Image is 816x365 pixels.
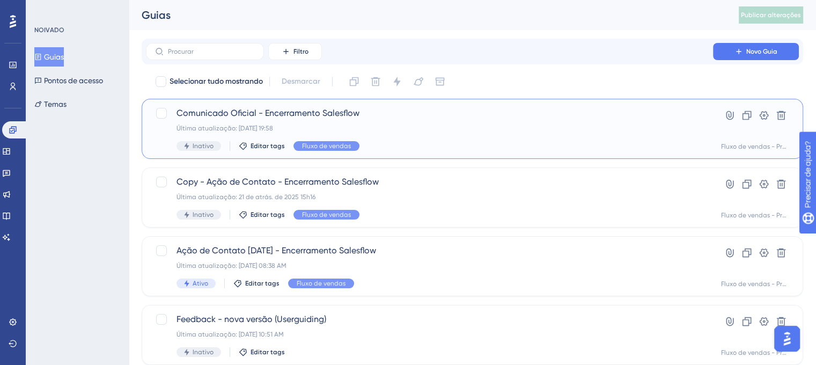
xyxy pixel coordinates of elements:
[239,142,285,150] button: Editar tags
[25,5,92,13] font: Precisar de ajuda?
[44,76,103,85] font: Pontos de acesso
[251,348,285,356] font: Editar tags
[177,262,286,269] font: Última atualização: [DATE] 08:38 AM
[302,211,351,218] font: Fluxo de vendas
[771,323,803,355] iframe: Iniciador do Assistente de IA do UserGuiding
[746,48,777,55] font: Novo Guia
[168,48,255,55] input: Procurar
[193,280,208,287] font: Ativo
[193,211,214,218] font: Inativo
[297,280,345,287] font: Fluxo de vendas
[721,211,790,219] font: Fluxo de vendas - Prod
[177,177,379,187] font: Copy - Ação de Contato - Encerramento Salesflow
[233,279,280,288] button: Editar tags
[177,331,284,338] font: Última atualização: [DATE] 10:51 AM
[239,210,285,219] button: Editar tags
[142,9,171,21] font: Guias
[721,349,790,356] font: Fluxo de vendas - Prod
[193,348,214,356] font: Inativo
[721,143,790,150] font: Fluxo de vendas - Prod
[251,142,285,150] font: Editar tags
[302,142,351,150] font: Fluxo de vendas
[245,280,280,287] font: Editar tags
[44,53,64,61] font: Guias
[282,77,320,86] font: Desmarcar
[293,48,308,55] font: Filtro
[721,280,790,288] font: Fluxo de vendas - Prod
[741,11,801,19] font: Publicar alterações
[34,94,67,114] button: Temas
[34,47,64,67] button: Guias
[177,193,315,201] font: Última atualização: 21 de atrás. de 2025 15h16
[713,43,799,60] button: Novo Guia
[34,71,103,90] button: Pontos de acesso
[268,43,322,60] button: Filtro
[177,245,376,255] font: Ação de Contato [DATE] - Encerramento Salesflow
[251,211,285,218] font: Editar tags
[177,108,359,118] font: Comunicado Oficial - Encerramento Salesflow
[170,77,263,86] font: Selecionar tudo mostrando
[44,100,67,108] font: Temas
[276,72,326,91] button: Desmarcar
[34,26,64,34] font: NOIVADO
[177,125,273,132] font: Última atualização: [DATE] 19:58
[239,348,285,356] button: Editar tags
[193,142,214,150] font: Inativo
[177,314,326,324] font: Feedback - nova versão (Userguiding)
[739,6,803,24] button: Publicar alterações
